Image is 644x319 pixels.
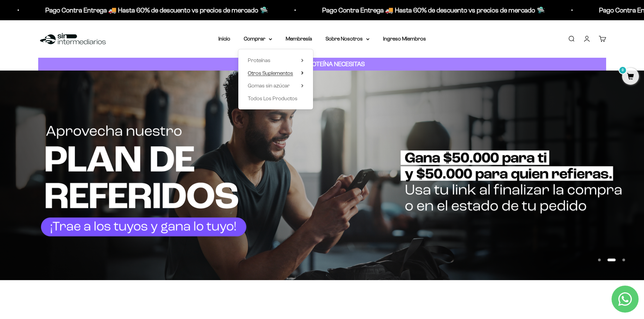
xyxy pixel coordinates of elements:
summary: Otros Suplementos [248,69,304,78]
summary: Gomas sin azúcar [248,81,304,90]
span: Proteínas [248,57,270,63]
a: Todos Los Productos [248,94,304,103]
a: Membresía [286,36,312,42]
a: 0 [622,73,639,81]
a: Inicio [218,36,230,42]
summary: Sobre Nosotros [326,34,369,43]
strong: CUANTA PROTEÍNA NECESITAS [279,60,365,68]
span: Todos Los Productos [248,96,297,101]
a: Ingreso Miembros [383,36,426,42]
p: Pago Contra Entrega 🚚 Hasta 60% de descuento vs precios de mercado 🛸 [321,5,544,16]
summary: Proteínas [248,56,304,65]
mark: 0 [619,66,627,74]
span: Gomas sin azúcar [248,83,290,88]
summary: Comprar [244,34,272,43]
p: Pago Contra Entrega 🚚 Hasta 60% de descuento vs precios de mercado 🛸 [45,5,267,16]
span: Otros Suplementos [248,70,293,76]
